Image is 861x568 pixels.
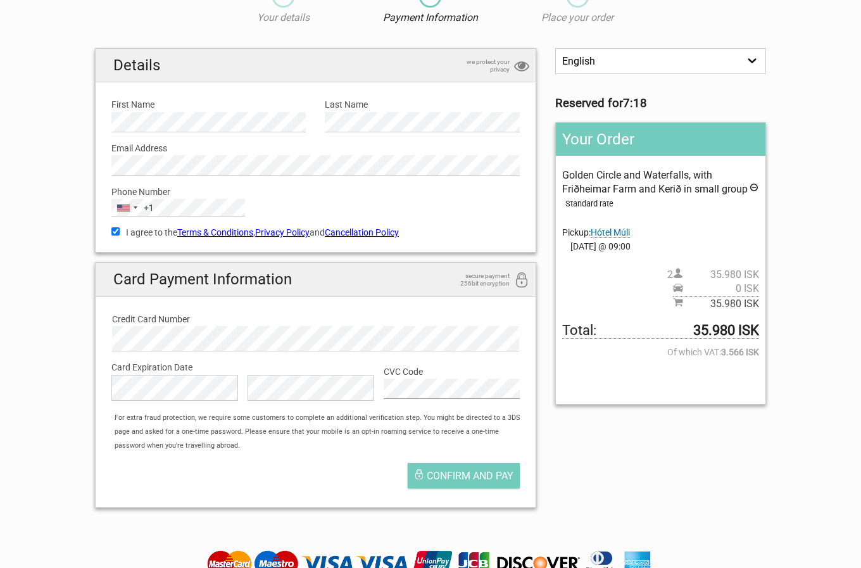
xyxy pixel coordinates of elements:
div: +1 [144,201,154,215]
span: 35.980 ISK [683,268,759,282]
span: Change pickup place [591,227,630,238]
p: We're away right now. Please check back later! [18,22,143,32]
label: Phone Number [111,185,520,199]
h2: Card Payment Information [96,263,536,296]
a: Terms & Conditions [177,227,253,237]
label: CVC Code [384,365,520,379]
h2: Details [96,49,536,82]
label: Email Address [111,141,520,155]
label: Credit Card Number [112,312,519,326]
span: [DATE] @ 09:00 [562,239,759,253]
label: I agree to the , and [111,225,520,239]
span: 2 person(s) [667,268,759,282]
p: Payment Information [357,11,504,25]
div: Standard rate [565,197,759,211]
h3: Reserved for [555,96,766,110]
button: Open LiveChat chat widget [146,20,161,35]
span: 35.980 ISK [683,297,759,311]
span: Subtotal [673,296,759,311]
span: Of which VAT: [562,345,759,359]
span: Total to be paid [562,324,759,338]
a: Cancellation Policy [325,227,399,237]
label: Card Expiration Date [111,360,520,374]
div: For extra fraud protection, we require some customers to complete an additional verification step... [108,411,536,453]
span: Golden Circle and Waterfalls, with Friðheimar Farm and Kerið in small group [562,169,748,195]
strong: 7:18 [623,96,647,110]
span: we protect your privacy [446,58,510,73]
i: privacy protection [514,58,529,75]
h2: Your Order [556,123,765,156]
strong: 35.980 ISK [693,324,759,338]
span: Pickup price [673,282,759,296]
strong: 3.566 ISK [721,345,759,359]
span: Pickup: [562,227,630,237]
p: Place your order [504,11,651,25]
label: First Name [111,98,306,111]
p: Your details [210,11,357,25]
button: Confirm and pay [408,463,520,488]
a: Privacy Policy [255,227,310,237]
label: Last Name [325,98,519,111]
span: Confirm and pay [427,470,513,482]
i: 256bit encryption [514,272,529,289]
span: secure payment 256bit encryption [446,272,510,287]
button: Selected country [112,199,154,216]
span: 0 ISK [683,282,759,296]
